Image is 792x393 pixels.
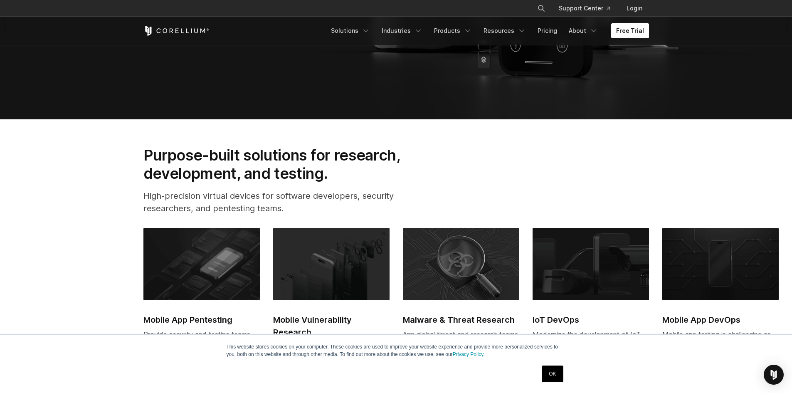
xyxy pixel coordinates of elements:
div: Navigation Menu [527,1,649,16]
a: Login [620,1,649,16]
p: This website stores cookies on your computer. These cookies are used to improve your website expe... [227,343,566,358]
a: Pricing [533,23,562,38]
a: About [564,23,603,38]
img: Mobile Vulnerability Research [273,228,390,300]
h2: Malware & Threat Research [403,314,519,326]
a: Free Trial [611,23,649,38]
img: Mobile App Pentesting [143,228,260,300]
a: Corellium Home [143,26,210,36]
img: Malware & Threat Research [403,228,519,300]
div: Arm global threat and research teams with powerful mobile malware and threat research capabilitie... [403,329,519,389]
div: Open Intercom Messenger [764,365,784,385]
a: Products [429,23,477,38]
div: Navigation Menu [326,23,649,38]
p: High-precision virtual devices for software developers, security researchers, and pentesting teams. [143,190,427,215]
a: Resources [479,23,531,38]
h2: Mobile Vulnerability Research [273,314,390,339]
a: Support Center [552,1,617,16]
h2: Mobile App Pentesting [143,314,260,326]
a: Privacy Policy. [453,351,485,357]
a: Solutions [326,23,375,38]
img: IoT DevOps [533,228,649,300]
a: Industries [377,23,427,38]
h2: IoT DevOps [533,314,649,326]
img: Mobile App DevOps [662,228,779,300]
h2: Mobile App DevOps [662,314,779,326]
h2: Purpose-built solutions for research, development, and testing. [143,146,427,183]
a: OK [542,366,563,382]
button: Search [534,1,549,16]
